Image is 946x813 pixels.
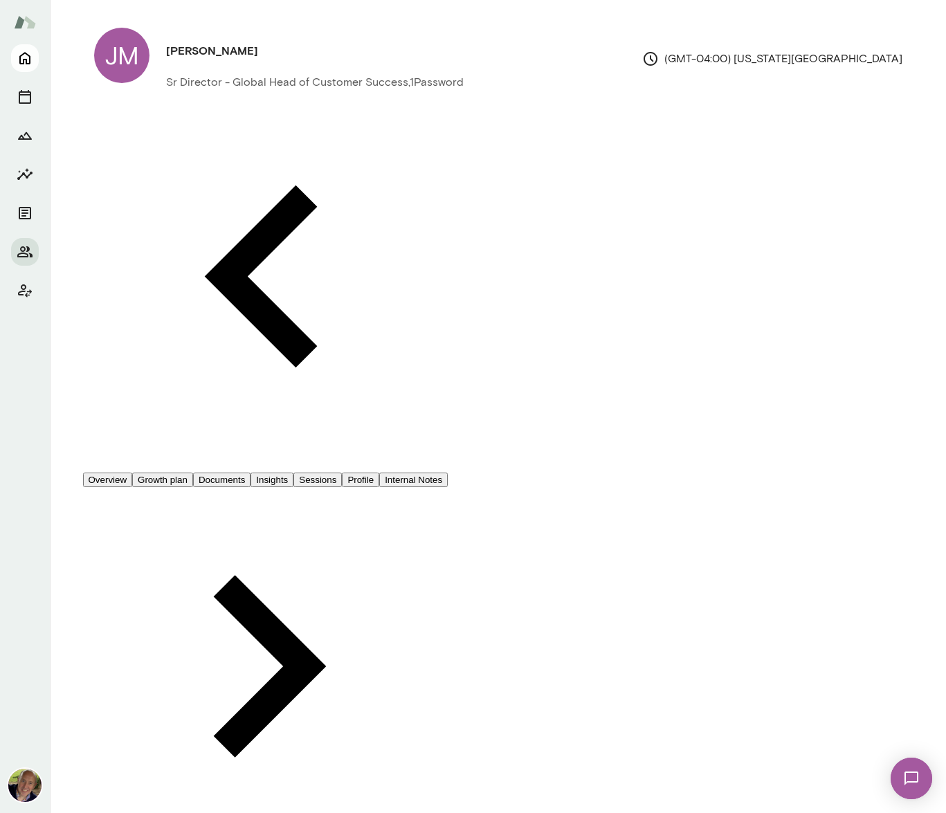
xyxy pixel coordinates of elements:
button: Members [11,238,39,266]
button: Insights [11,161,39,188]
img: David McPherson [8,769,42,802]
button: Client app [11,277,39,304]
button: Sessions [293,473,342,487]
button: Documents [11,199,39,227]
button: Growth Plan [11,122,39,149]
button: Insights [251,473,293,487]
button: Profile [342,473,379,487]
button: Internal Notes [379,473,448,487]
div: JM [94,28,149,83]
button: Sessions [11,83,39,111]
button: Home [11,44,39,72]
img: Mento [14,9,36,35]
button: Growth plan [132,473,193,487]
p: Sr Director - Global Head of Customer Success, 1Password [166,74,464,91]
p: (GMT-04:00) [US_STATE][GEOGRAPHIC_DATA] [642,51,902,67]
h4: [PERSON_NAME] [166,42,258,59]
button: Overview [83,473,133,487]
button: Documents [193,473,251,487]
